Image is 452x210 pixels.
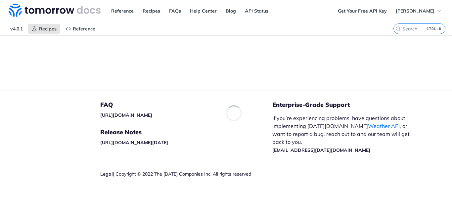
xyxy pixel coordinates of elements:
a: Reference [62,24,99,34]
a: FAQs [165,6,185,16]
span: Reference [73,26,95,32]
a: Recipes [139,6,164,16]
a: API Status [241,6,272,16]
h5: Release Notes [100,128,272,136]
span: [PERSON_NAME] [396,8,434,14]
a: Legal [100,171,113,177]
a: [EMAIL_ADDRESS][DATE][DOMAIN_NAME] [272,147,370,153]
div: | Copyright © 2022 The [DATE] Companies Inc. All rights reserved [100,171,272,177]
p: If you’re experiencing problems, have questions about implementing [DATE][DOMAIN_NAME] , or want ... [272,114,417,154]
a: Reference [108,6,137,16]
kbd: CTRL-K [425,25,443,32]
a: Help Center [186,6,220,16]
img: Tomorrow.io Weather API Docs [9,4,101,17]
a: Get Your Free API Key [334,6,390,16]
button: [PERSON_NAME] [392,6,445,16]
h5: FAQ [100,101,272,109]
a: [URL][DOMAIN_NAME][DATE] [100,140,168,146]
a: Weather API [368,123,400,129]
span: v4.0.1 [7,24,26,34]
a: [URL][DOMAIN_NAME] [100,112,152,118]
a: Recipes [28,24,60,34]
svg: Search [395,26,401,31]
span: Recipes [39,26,57,32]
a: Blog [222,6,240,16]
h5: Enterprise-Grade Support [272,101,427,109]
